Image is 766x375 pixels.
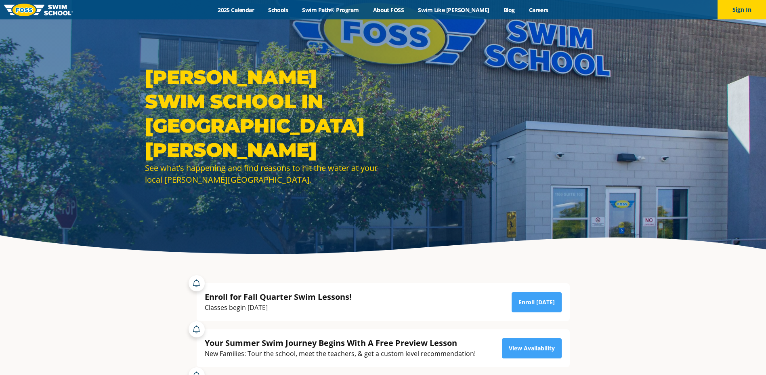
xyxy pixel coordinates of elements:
a: Enroll [DATE] [512,292,562,312]
div: Your Summer Swim Journey Begins With A Free Preview Lesson [205,337,476,348]
a: Blog [496,6,522,14]
a: View Availability [502,338,562,358]
a: About FOSS [366,6,411,14]
a: Schools [261,6,295,14]
div: Classes begin [DATE] [205,302,352,313]
img: FOSS Swim School Logo [4,4,73,16]
a: Swim Path® Program [295,6,366,14]
div: New Families: Tour the school, meet the teachers, & get a custom level recommendation! [205,348,476,359]
h1: [PERSON_NAME] Swim School in [GEOGRAPHIC_DATA][PERSON_NAME] [145,65,379,162]
a: Careers [522,6,555,14]
div: See what’s happening and find reasons to hit the water at your local [PERSON_NAME][GEOGRAPHIC_DATA]. [145,162,379,185]
a: 2025 Calendar [211,6,261,14]
div: Enroll for Fall Quarter Swim Lessons! [205,291,352,302]
a: Swim Like [PERSON_NAME] [411,6,497,14]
